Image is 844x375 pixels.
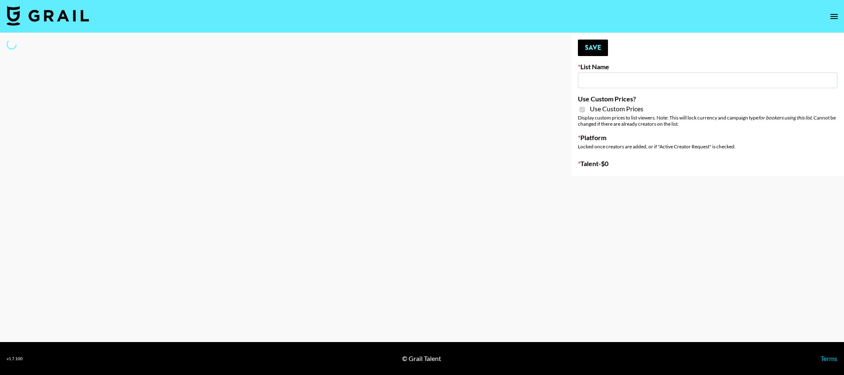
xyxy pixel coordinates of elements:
[402,354,441,363] div: © Grail Talent
[821,354,837,362] a: Terms
[826,8,842,25] button: open drawer
[578,115,837,127] div: Display custom prices to list viewers. Note: This will lock currency and campaign type . Cannot b...
[7,356,23,361] div: v 1.7.100
[7,6,89,26] img: Grail Talent
[578,159,837,168] label: Talent - $ 0
[578,63,837,71] label: List Name
[590,105,643,113] span: Use Custom Prices
[578,95,837,103] label: Use Custom Prices?
[578,134,837,142] label: Platform
[578,143,837,150] div: Locked once creators are added, or if "Active Creator Request" is checked.
[758,115,811,121] em: for bookers using this list
[578,40,608,56] button: Save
